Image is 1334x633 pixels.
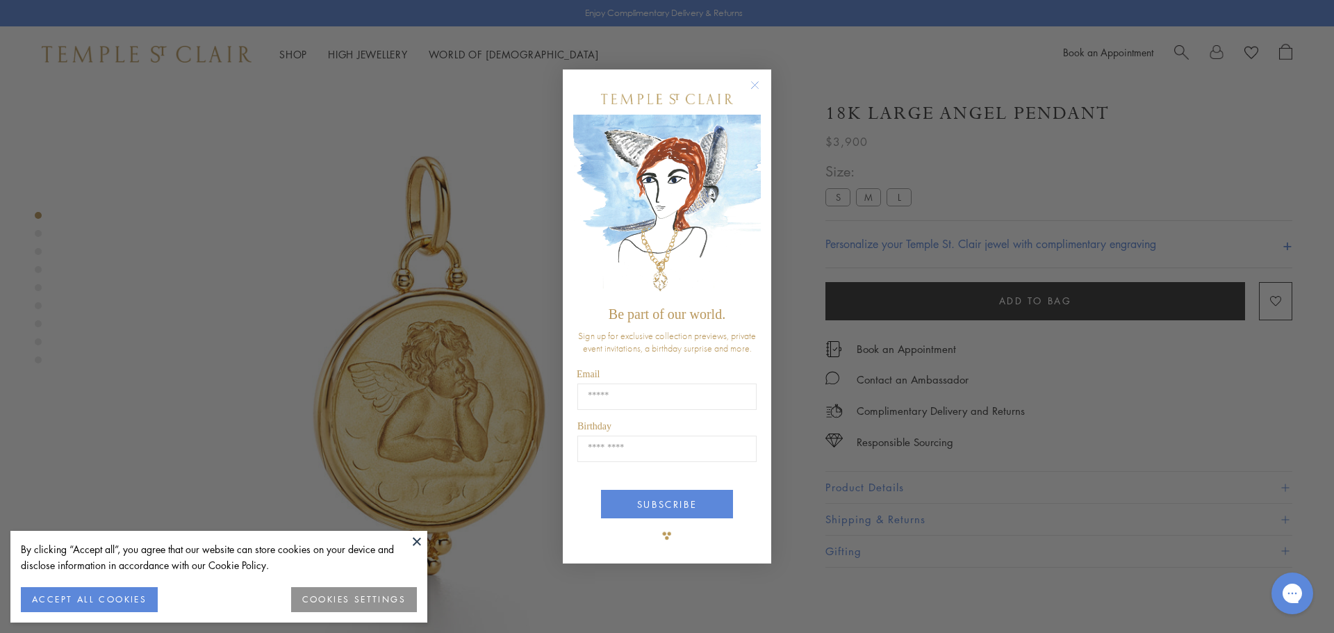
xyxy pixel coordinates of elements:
[1265,568,1320,619] iframe: Gorgias live chat messenger
[578,329,756,354] span: Sign up for exclusive collection previews, private event invitations, a birthday surprise and more.
[291,587,417,612] button: COOKIES SETTINGS
[753,83,771,101] button: Close dialog
[577,421,611,431] span: Birthday
[601,94,733,104] img: Temple St. Clair
[601,490,733,518] button: SUBSCRIBE
[653,522,681,550] img: TSC
[577,369,600,379] span: Email
[573,115,761,300] img: c4a9eb12-d91a-4d4a-8ee0-386386f4f338.jpeg
[21,541,417,573] div: By clicking “Accept all”, you agree that our website can store cookies on your device and disclos...
[577,384,757,410] input: Email
[21,587,158,612] button: ACCEPT ALL COOKIES
[609,306,725,322] span: Be part of our world.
